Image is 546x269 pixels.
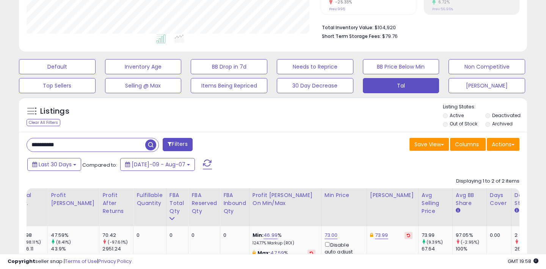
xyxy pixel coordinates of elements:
button: 30 Day Decrease [277,78,353,93]
div: 0.00 [490,232,505,239]
div: 70.42 [102,232,133,239]
div: Fulfillable Quantity [136,191,163,207]
span: 2025-09-7 19:58 GMT [508,258,538,265]
a: 73.00 [325,231,338,239]
a: 46.99 [264,231,278,239]
a: Privacy Policy [98,258,132,265]
div: Displaying 1 to 2 of 2 items [456,178,519,185]
label: Deactivated [492,112,521,119]
button: Needs to Reprice [277,59,353,74]
button: Top Sellers [19,78,96,93]
div: Days Cover [490,191,508,207]
strong: Copyright [8,258,35,265]
div: 2 (6.67%) [515,232,545,239]
button: Non Competitive [449,59,525,74]
div: 67.64 [422,246,452,252]
button: Inventory Age [105,59,182,74]
label: Active [450,112,464,119]
div: 2951.24 [102,246,133,252]
button: Columns [450,138,486,151]
div: 26 (86.67%) [515,246,545,252]
div: 43.9% [51,246,99,252]
div: Disable auto adjust min [325,241,361,263]
span: $79.76 [382,33,398,40]
div: 147.98 [17,232,47,239]
div: Profit After Returns [102,191,130,215]
h5: Listings [40,106,69,117]
span: [DATE]-09 - Aug-07 [132,161,185,168]
button: Tal [363,78,439,93]
p: Listing States: [443,103,527,111]
div: FBA Reserved Qty [191,191,217,215]
div: Min Price [325,191,364,199]
small: (-2.95%) [461,239,479,245]
button: Filters [163,138,192,151]
div: Avg Selling Price [422,191,449,215]
div: 73.99 [422,232,452,239]
small: Days In Stock. [515,207,519,214]
button: Items Being Repriced [191,78,267,93]
small: (-98.11%) [22,239,41,245]
small: (9.39%) [427,239,443,245]
div: 97.05% [456,232,486,239]
div: Profit [PERSON_NAME] on Min/Max [253,191,318,207]
span: Compared to: [82,161,117,169]
small: Avg BB Share. [456,207,460,214]
div: 0 [191,232,214,239]
div: FBA Total Qty [169,191,185,215]
b: Short Term Storage Fees: [322,33,381,39]
button: BB Price Below Min [363,59,439,74]
button: [DATE]-09 - Aug-07 [120,158,195,171]
div: 100% [456,246,486,252]
div: % [253,232,315,246]
small: Prev: 56.96% [432,7,453,11]
button: Actions [487,138,519,151]
button: [PERSON_NAME] [449,78,525,93]
button: Save View [409,138,449,151]
button: Selling @ Max [105,78,182,93]
div: FBA inbound Qty [223,191,246,215]
small: (-97.61%) [108,239,128,245]
button: BB Drop in 7d [191,59,267,74]
a: 73.99 [375,231,388,239]
p: 124.77% Markup (ROI) [253,241,315,246]
div: 7846.11 [17,246,47,252]
b: Total Inventory Value: [322,24,373,31]
span: Columns [455,141,479,148]
div: Profit [PERSON_NAME] [51,191,96,207]
li: $104,920 [322,22,514,31]
span: Last 30 Days [39,161,72,168]
div: [PERSON_NAME] [370,191,415,199]
div: Days In Stock [515,191,542,207]
small: (8.41%) [56,239,71,245]
small: Prev: 995 [329,7,345,11]
div: 0 [223,232,243,239]
a: Terms of Use [65,258,97,265]
div: Total Rev. [17,191,44,207]
div: seller snap | | [8,258,132,265]
div: 0 [136,232,160,239]
div: Clear All Filters [27,119,60,126]
th: The percentage added to the cost of goods (COGS) that forms the calculator for Min & Max prices. [249,188,321,226]
label: Archived [492,120,513,127]
button: Default [19,59,96,74]
div: 0 [169,232,183,239]
b: Min: [253,231,264,239]
div: 47.59% [51,232,99,239]
button: Last 30 Days [27,158,81,171]
div: Avg BB Share [456,191,483,207]
label: Out of Stock [450,120,477,127]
